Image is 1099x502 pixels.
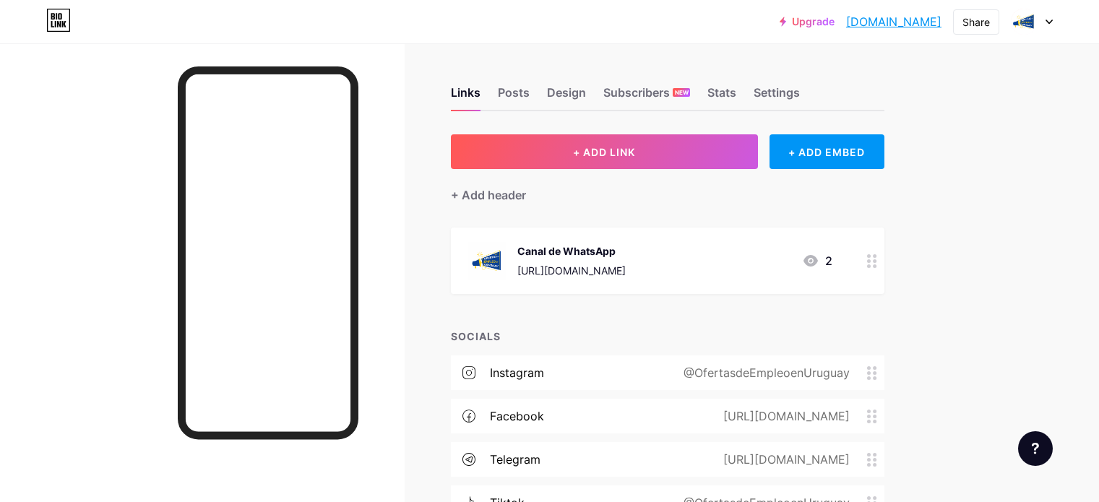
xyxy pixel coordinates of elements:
div: SOCIALS [451,329,884,344]
div: Design [547,84,586,110]
button: + ADD LINK [451,134,758,169]
div: Subscribers [603,84,690,110]
div: [URL][DOMAIN_NAME] [700,451,867,468]
div: instagram [490,364,544,381]
div: Stats [707,84,736,110]
div: [URL][DOMAIN_NAME] [700,407,867,425]
span: + ADD LINK [573,146,635,158]
a: Upgrade [780,16,835,27]
div: + Add header [451,186,526,204]
div: [URL][DOMAIN_NAME] [517,263,626,278]
div: @OfertasdeEmpleoenUruguay [660,364,867,381]
div: 2 [802,252,832,269]
div: telegram [490,451,540,468]
div: Posts [498,84,530,110]
div: Links [451,84,480,110]
div: + ADD EMBED [770,134,884,169]
div: Share [962,14,990,30]
div: Canal de WhatsApp [517,243,626,259]
img: Ofertas de Empleo en Uruguay [1010,8,1038,35]
a: [DOMAIN_NAME] [846,13,941,30]
span: NEW [675,88,689,97]
div: facebook [490,407,544,425]
div: Settings [754,84,800,110]
img: Canal de WhatsApp [468,242,506,280]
